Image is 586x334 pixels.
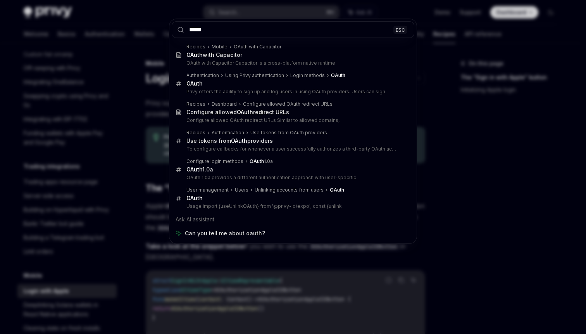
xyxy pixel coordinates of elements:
[172,212,414,226] div: Ask AI assistant
[186,166,202,173] b: OAuth
[185,230,265,237] span: Can you tell me about oauth?
[330,187,344,193] b: OAuth
[186,146,398,152] p: To configure callbacks for whenever a user successfully authorizes a third-party OAuth account, use
[331,72,345,78] b: OAuth
[186,51,203,58] b: OAuth
[186,60,398,66] p: OAuth with Capacitor Capacitor is a cross-platform native runtime
[250,158,264,164] b: OAuth
[186,117,398,123] p: Configure allowed OAuth redirect URLs Similar to allowed domains,
[212,44,228,50] div: Mobile
[243,101,333,107] div: Configure allowed OAuth redirect URLs
[250,158,273,164] div: 1.0a
[186,51,242,58] div: with Capacitor
[186,101,205,107] div: Recipes
[186,175,398,181] p: OAuth 1.0a provides a different authentication approach with user-specific
[186,166,213,173] div: 1.0a
[186,89,398,95] p: Privy offers the ability to sign up and log users in using OAuth providers. Users can sign
[186,72,219,79] div: Authentication
[225,72,284,79] div: Using Privy authentication
[186,109,289,116] div: Configure allowed redirect URLs
[234,44,281,50] div: OAuth with Capacitor
[235,187,248,193] div: Users
[186,158,243,164] div: Configure login methods
[186,44,205,50] div: Recipes
[231,137,247,144] b: OAuth
[186,130,205,136] div: Recipes
[393,26,407,34] div: ESC
[186,187,229,193] div: User management
[250,130,327,136] div: Use tokens from OAuth providers
[186,203,398,209] p: Usage import {useUnlinkOAuth} from '@privy-io/expo'; const {unlink
[212,101,237,107] div: Dashboard
[186,80,203,87] b: OAuth
[237,109,253,115] b: OAuth
[186,137,273,144] div: Use tokens from providers
[290,72,325,79] div: Login methods
[255,187,324,193] div: Unlinking accounts from users
[186,195,203,201] b: OAuth
[212,130,244,136] div: Authentication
